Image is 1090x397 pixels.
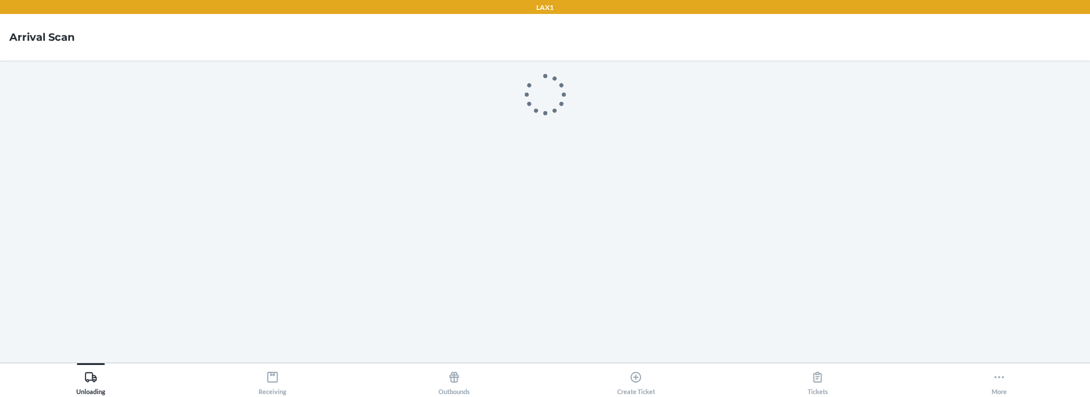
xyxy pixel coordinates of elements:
[9,30,75,45] h4: Arrival Scan
[992,366,1007,395] div: More
[182,363,363,395] button: Receiving
[363,363,545,395] button: Outbounds
[727,363,908,395] button: Tickets
[536,2,554,13] p: LAX1
[617,366,655,395] div: Create Ticket
[808,366,828,395] div: Tickets
[259,366,286,395] div: Receiving
[545,363,727,395] button: Create Ticket
[908,363,1090,395] button: More
[76,366,105,395] div: Unloading
[438,366,470,395] div: Outbounds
